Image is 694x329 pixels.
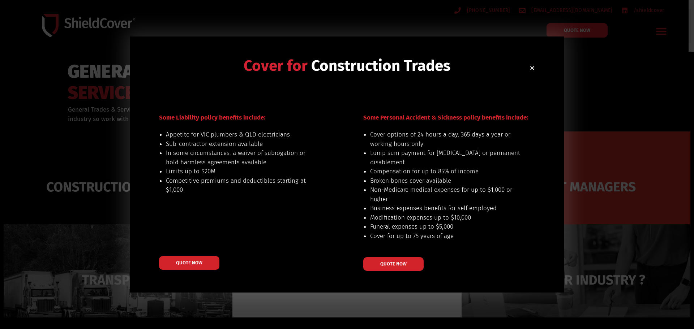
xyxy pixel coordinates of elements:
li: Sub-contractor extension available [166,139,317,149]
span: Some Liability policy benefits include: [159,114,265,121]
li: Competitive premiums and deductibles starting at $1,000 [166,176,317,195]
li: Non-Medicare medical expenses for up to $1,000 or higher [370,185,521,204]
span: Construction Trades [311,57,450,75]
li: Appetite for VIC plumbers & QLD electricians [166,130,317,139]
li: Limits up to $20M [166,167,317,176]
li: Funeral expenses up to $5,000 [370,222,521,231]
li: Cover for up to 75 years of age [370,231,521,241]
a: QUOTE NOW [363,257,424,271]
span: QUOTE NOW [380,261,407,266]
span: Cover for [244,57,308,75]
li: In some circumstances, a waiver of subrogation or hold harmless agreements available [166,148,317,167]
li: Business expenses benefits for self employed [370,204,521,213]
li: Modification expenses up to $10,000 [370,213,521,222]
span: Some Personal Accident & Sickness policy benefits include: [363,114,528,121]
li: Compensation for up to 85% of income [370,167,521,176]
a: QUOTE NOW [159,256,219,270]
li: Lump sum payment for [MEDICAL_DATA] or permanent disablement [370,148,521,167]
li: Cover options of 24 hours a day, 365 days a year or working hours only [370,130,521,148]
span: QUOTE NOW [176,260,202,265]
a: Close [530,65,535,71]
li: Broken bones cover available [370,176,521,186]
